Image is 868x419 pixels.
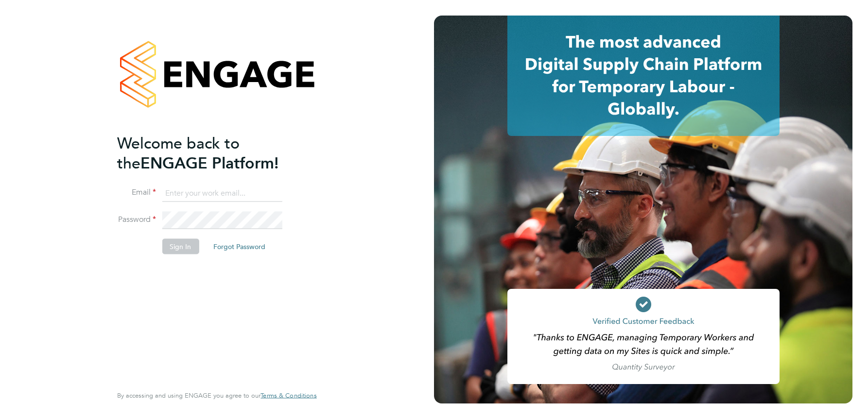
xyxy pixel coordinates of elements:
[117,215,156,225] label: Password
[206,239,273,254] button: Forgot Password
[260,392,316,400] a: Terms & Conditions
[117,391,316,400] span: By accessing and using ENGAGE you agree to our
[117,133,307,173] h2: ENGAGE Platform!
[162,239,199,254] button: Sign In
[162,184,282,202] input: Enter your work email...
[117,134,240,172] span: Welcome back to the
[117,187,156,198] label: Email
